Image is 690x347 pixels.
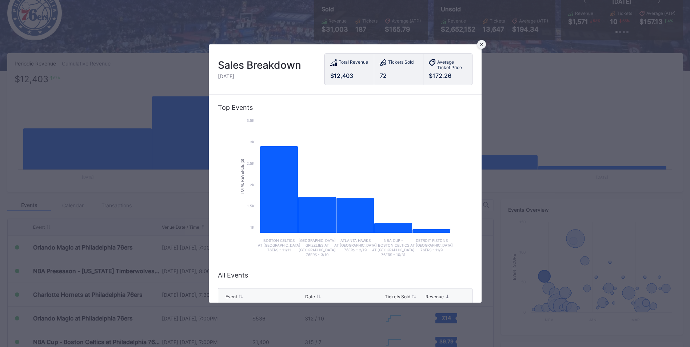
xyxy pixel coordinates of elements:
div: Revenue [426,294,444,299]
text: Boston Celtics at [GEOGRAPHIC_DATA] 76ers - 11/11 [258,238,300,252]
div: Tickets Sold [388,59,414,67]
text: NBA Cup - Boston Celtics at [GEOGRAPHIC_DATA] 76ers - 10/31 [372,238,415,257]
div: Event [226,294,237,299]
div: All Events [218,271,472,279]
text: 1k [250,225,255,230]
text: 2k [250,183,255,187]
text: Detroit Pistons at [GEOGRAPHIC_DATA] 76ers - 11/9 [410,238,453,252]
div: Average Ticket Price [437,59,467,70]
div: Sales Breakdown [218,59,301,71]
div: Top Events [218,104,472,111]
div: Tickets Sold [385,294,410,299]
div: 72 [380,72,418,79]
text: [GEOGRAPHIC_DATA] Grizzlies at [GEOGRAPHIC_DATA] 76ers - 3/10 [299,238,336,257]
text: Total Revenue ($) [240,159,244,194]
text: 1.5k [247,204,255,208]
div: Date [305,294,315,299]
text: 2.5k [247,161,255,165]
div: $172.26 [429,72,467,79]
text: 3k [250,140,255,144]
div: [DATE] [218,73,301,79]
div: $12,403 [330,72,368,79]
text: 3.5k [247,118,255,123]
div: Total Revenue [339,59,368,67]
text: Atlanta Hawks at [GEOGRAPHIC_DATA] 76ers - 2/19 [334,238,376,252]
svg: Chart title [236,117,454,262]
